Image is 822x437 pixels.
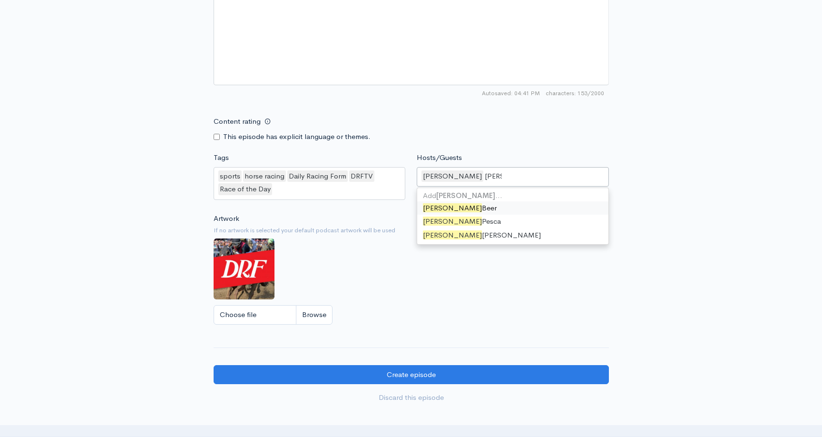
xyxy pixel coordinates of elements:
[417,152,462,163] label: Hosts/Guests
[214,112,261,131] label: Content rating
[218,170,242,182] div: sports
[417,215,608,228] div: Pesca
[214,152,229,163] label: Tags
[218,183,272,195] div: Race of the Day
[349,170,374,182] div: DRFTV
[421,170,483,182] div: [PERSON_NAME]
[214,388,609,407] a: Discard this episode
[223,131,371,142] label: This episode has explicit language or themes.
[417,228,608,242] div: [PERSON_NAME]
[214,226,609,235] small: If no artwork is selected your default podcast artwork will be used
[214,365,609,385] input: Create episode
[423,217,482,226] span: [PERSON_NAME]
[417,201,608,215] div: Beer
[417,190,608,201] div: Add …
[546,89,604,98] span: 153/2000
[214,213,239,224] label: Artwork
[436,191,495,200] strong: [PERSON_NAME]
[287,170,348,182] div: Daily Racing Form
[482,89,540,98] span: Autosaved: 04:41 PM
[243,170,286,182] div: horse racing
[423,203,482,212] span: [PERSON_NAME]
[423,230,482,239] span: [PERSON_NAME]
